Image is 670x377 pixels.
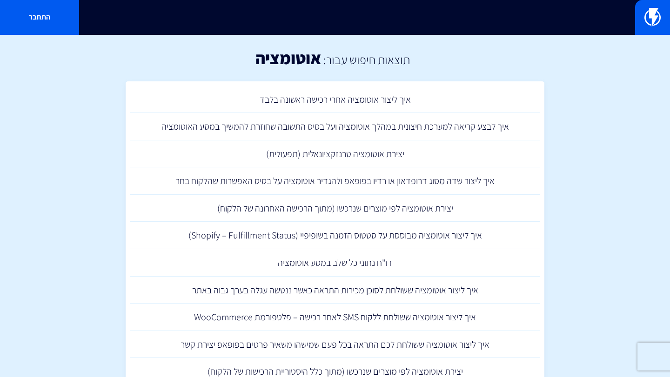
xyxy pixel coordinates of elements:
a: איך ליצור אוטומציה ששולחת לכם התראה בכל פעם שמישהו משאיר פרטים בפופאפ יצירת קשר [130,331,540,358]
a: איך ליצור אוטומציה מבוססת על סטטוס הזמנה בשופיפיי (Shopify – Fulfillment Status) [130,222,540,249]
a: איך ליצור אוטומציה אחרי רכישה ראשונה בלבד [130,86,540,113]
a: איך ליצור אוטומציה ששולחת לסוכן מכירות התראה כאשר ננטשה עגלה בערך גבוה באתר [130,277,540,304]
a: דו"ח נתוני כל שלב במסע אוטומציה [130,249,540,277]
a: איך ליצור שדה מסוג דרופדאון או רדיו בפופאפ ולהגדיר אוטומציה על בסיס האפשרות שהלקוח בחר [130,167,540,195]
a: איך ליצור אוטומציה ששולחת ללקוח SMS לאחר רכישה – פלטפורמת WooCommerce [130,304,540,331]
a: איך לבצע קריאה למערכת חיצונית במהלך אוטומציה ועל בסיס התשובה שחוזרת להמשיך במסע האוטומציה [130,113,540,140]
a: יצירת אוטומציה לפי מוצרים שנרכשו (מתוך הרכישה האחרונה של הלקוח) [130,195,540,222]
h2: תוצאות חיפוש עבור: [321,53,410,66]
a: יצירת אוטומציה טרנזקציונאלית (תפעולית) [130,140,540,168]
h1: אוטומציה [255,49,321,67]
